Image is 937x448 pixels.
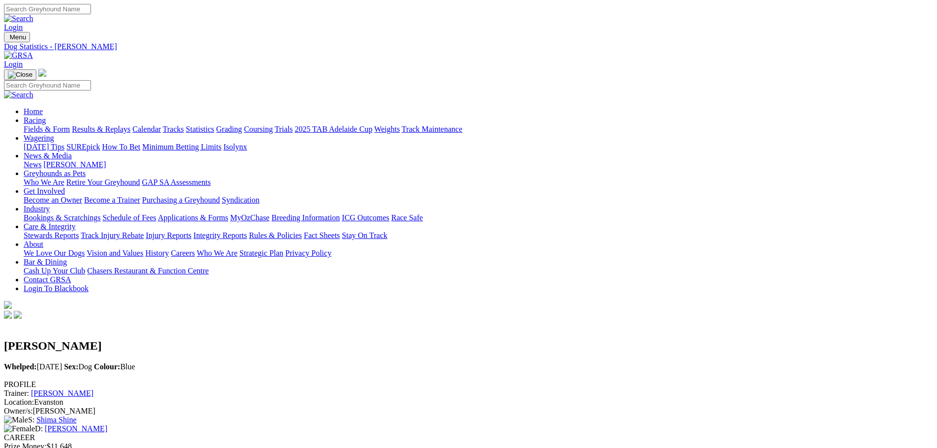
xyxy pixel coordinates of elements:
[43,160,106,169] a: [PERSON_NAME]
[4,23,23,31] a: Login
[66,178,140,186] a: Retire Your Greyhound
[84,196,140,204] a: Become a Trainer
[4,424,35,433] img: Female
[4,90,33,99] img: Search
[4,424,43,433] span: D:
[342,213,389,222] a: ICG Outcomes
[146,231,191,239] a: Injury Reports
[81,231,144,239] a: Track Injury Rebate
[171,249,195,257] a: Careers
[4,60,23,68] a: Login
[163,125,184,133] a: Tracks
[4,389,29,397] span: Trainer:
[24,116,46,124] a: Racing
[216,125,242,133] a: Grading
[4,32,30,42] button: Toggle navigation
[4,80,91,90] input: Search
[4,407,33,415] span: Owner/s:
[24,160,933,169] div: News & Media
[4,301,12,309] img: logo-grsa-white.png
[24,267,85,275] a: Cash Up Your Club
[24,107,43,116] a: Home
[24,125,70,133] a: Fields & Form
[342,231,387,239] a: Stay On Track
[24,267,933,275] div: Bar & Dining
[102,143,141,151] a: How To Bet
[4,14,33,23] img: Search
[24,205,50,213] a: Industry
[197,249,238,257] a: Who We Are
[24,213,933,222] div: Industry
[391,213,423,222] a: Race Safe
[4,4,91,14] input: Search
[4,416,34,424] span: S:
[4,433,933,442] div: CAREER
[24,258,67,266] a: Bar & Dining
[24,213,100,222] a: Bookings & Scratchings
[38,69,46,77] img: logo-grsa-white.png
[193,231,247,239] a: Integrity Reports
[24,125,933,134] div: Racing
[66,143,100,151] a: SUREpick
[24,249,933,258] div: About
[142,196,220,204] a: Purchasing a Greyhound
[274,125,293,133] a: Trials
[94,362,120,371] b: Colour:
[24,178,64,186] a: Who We Are
[31,389,93,397] a: [PERSON_NAME]
[4,398,933,407] div: Evanston
[24,249,85,257] a: We Love Our Dogs
[4,362,62,371] span: [DATE]
[272,213,340,222] a: Breeding Information
[87,267,209,275] a: Chasers Restaurant & Function Centre
[222,196,259,204] a: Syndication
[4,339,933,353] h2: [PERSON_NAME]
[142,143,221,151] a: Minimum Betting Limits
[24,134,54,142] a: Wagering
[64,362,78,371] b: Sex:
[24,284,89,293] a: Login To Blackbook
[8,71,32,79] img: Close
[4,42,933,51] a: Dog Statistics - [PERSON_NAME]
[64,362,92,371] span: Dog
[4,416,28,424] img: Male
[24,169,86,178] a: Greyhounds as Pets
[4,51,33,60] img: GRSA
[4,380,933,389] div: PROFILE
[24,196,82,204] a: Become an Owner
[249,231,302,239] a: Rules & Policies
[24,178,933,187] div: Greyhounds as Pets
[240,249,283,257] a: Strategic Plan
[24,187,65,195] a: Get Involved
[223,143,247,151] a: Isolynx
[4,398,34,406] span: Location:
[285,249,332,257] a: Privacy Policy
[4,362,37,371] b: Whelped:
[45,424,107,433] a: [PERSON_NAME]
[186,125,214,133] a: Statistics
[4,407,933,416] div: [PERSON_NAME]
[145,249,169,257] a: History
[24,231,79,239] a: Stewards Reports
[72,125,130,133] a: Results & Replays
[24,231,933,240] div: Care & Integrity
[24,240,43,248] a: About
[4,69,36,80] button: Toggle navigation
[87,249,143,257] a: Vision and Values
[24,143,64,151] a: [DATE] Tips
[94,362,135,371] span: Blue
[4,311,12,319] img: facebook.svg
[24,143,933,151] div: Wagering
[24,151,72,160] a: News & Media
[295,125,372,133] a: 2025 TAB Adelaide Cup
[158,213,228,222] a: Applications & Forms
[36,416,76,424] a: Shima Shine
[24,222,76,231] a: Care & Integrity
[24,196,933,205] div: Get Involved
[14,311,22,319] img: twitter.svg
[230,213,270,222] a: MyOzChase
[142,178,211,186] a: GAP SA Assessments
[24,275,71,284] a: Contact GRSA
[374,125,400,133] a: Weights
